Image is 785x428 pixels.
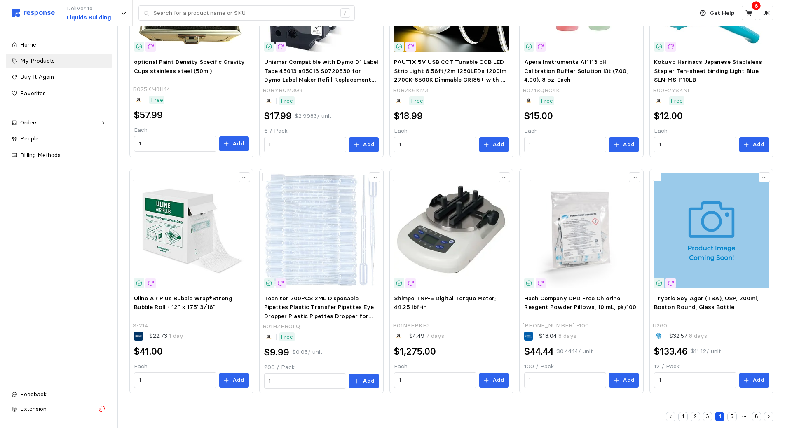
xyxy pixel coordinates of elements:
[394,110,423,122] h2: $18.99
[133,85,170,94] p: B075KM8H44
[479,137,509,152] button: Add
[670,96,683,105] p: Free
[363,140,375,149] p: Add
[139,136,211,151] input: Qty
[691,412,700,421] button: 2
[654,110,683,122] h2: $12.00
[524,126,639,136] p: Each
[654,362,769,371] p: 12 / Pack
[134,126,248,135] p: Each
[524,58,628,83] span: Apera Instruments AI1113 pH Calibration Buffer Solution Kit (7.00, 4.00), 8 oz. Each
[264,110,292,122] h2: $17.99
[6,37,112,52] a: Home
[219,136,249,151] button: Add
[20,118,97,127] div: Orders
[654,173,769,288] img: u260_1.jpg
[763,9,770,18] p: JK
[262,86,302,95] p: B0BYRQM3G8
[67,13,111,22] p: Liquids Building
[340,8,350,18] div: /
[134,109,163,122] h2: $57.99
[492,376,504,385] p: Add
[20,41,36,48] span: Home
[20,73,54,80] span: Buy It Again
[20,405,47,412] span: Extension
[6,387,112,402] button: Feedback
[752,376,764,385] p: Add
[269,374,341,388] input: Qty
[349,137,379,152] button: Add
[134,173,248,288] img: S-214
[12,9,55,17] img: svg%3e
[394,126,508,136] p: Each
[678,412,688,421] button: 1
[691,347,721,356] p: $11.12 / unit
[759,6,773,20] button: JK
[167,332,183,339] span: 1 day
[232,376,244,385] p: Add
[6,131,112,146] a: People
[6,148,112,163] a: Billing Methods
[264,295,374,338] span: Teenitor 200PCS 2ML Disposable Pipettes Plastic Transfer Pipettes Eye Dropper Plastic Pipettes Dr...
[20,135,39,142] span: People
[393,321,430,330] p: B01N9FPKF3
[752,412,762,421] button: 8
[654,126,769,136] p: Each
[424,332,444,339] span: 7 days
[409,332,444,341] p: $4.49
[609,373,639,388] button: Add
[653,86,689,95] p: B00F2YSKNI
[523,86,560,95] p: B074SQBC4K
[262,322,300,331] p: B01HZFBOLQ
[541,96,553,105] p: Free
[264,126,379,136] p: 6 / Pack
[710,9,734,18] p: Get Help
[149,332,183,341] p: $22.73
[264,173,379,288] img: 713WiM+aFzL._SX522_.jpg
[524,362,639,371] p: 100 / Pack
[394,362,508,371] p: Each
[524,173,639,288] img: 2105569DPDFREECHLORINEREAGENT1.JPG-250.jpg
[281,332,293,341] p: Free
[715,412,724,421] button: 4
[755,1,758,10] p: 6
[134,58,245,75] span: optional Paint Density Specific Gravity Cups stainless steel (50ml)
[695,5,739,21] button: Get Help
[349,374,379,388] button: Add
[363,377,375,386] p: Add
[739,373,769,388] button: Add
[623,140,635,149] p: Add
[139,373,211,388] input: Qty
[529,137,601,152] input: Qty
[6,86,112,101] a: Favorites
[539,332,576,341] p: $18.04
[232,139,244,148] p: Add
[393,86,431,95] p: B0B2K6KM3L
[556,347,593,356] p: $0.4444 / unit
[529,373,601,388] input: Qty
[6,54,112,68] a: My Products
[281,96,293,105] p: Free
[687,332,707,339] span: 8 days
[524,110,553,122] h2: $15.00
[264,58,378,110] span: Unismar Compatible with Dymo D1 Label Tape 45013 a45013 S0720530 for Dymo Label Maker Refill Repl...
[479,373,509,388] button: Add
[752,140,764,149] p: Add
[264,346,289,359] h2: $9.99
[523,321,589,330] p: [PHONE_NUMBER] -100
[394,345,436,358] h2: $1,275.00
[6,70,112,84] a: Buy It Again
[654,295,759,311] span: Tryptic Soy Agar (TSA), USP, 200ml, Boston Round, Glass Bottle
[151,96,163,105] p: Free
[394,58,508,110] span: PAUTIX 5V USB CCT Tunable COB LED Strip Light 6.56ft/2m 1280LEDs 1200lm 2700K-6500K Dimmable CRI8...
[703,412,712,421] button: 3
[6,115,112,130] a: Orders
[659,137,731,152] input: Qty
[654,58,762,83] span: Kokuyo Harinacs Japanese Stapleless Stapler Ten-sheet binding Light Blue SLN-MSH110LB
[623,376,635,385] p: Add
[6,402,112,416] button: Extension
[67,4,111,13] p: Deliver to
[399,373,471,388] input: Qty
[134,345,163,358] h2: $41.00
[20,151,61,159] span: Billing Methods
